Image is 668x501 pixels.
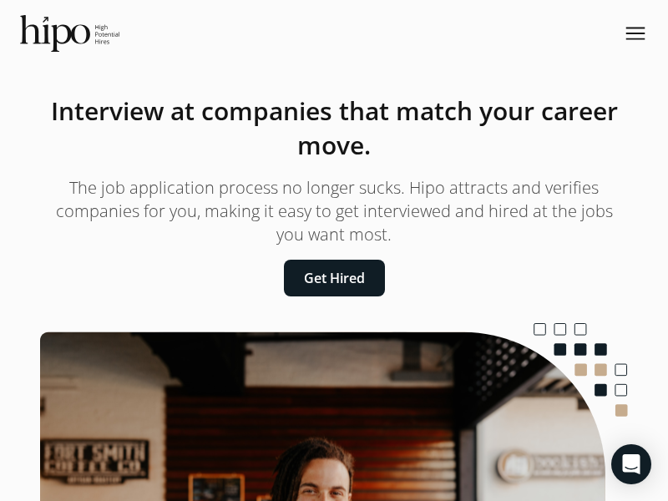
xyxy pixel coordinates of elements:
[284,260,385,296] button: Get Hired
[40,176,628,246] p: The job application process no longer sucks. Hipo attracts and verifies companies for you, making...
[623,18,648,48] span: menu
[20,15,119,52] img: official-logo
[40,94,628,163] h1: Interview at companies that match your career move.
[611,444,651,484] div: Open Intercom Messenger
